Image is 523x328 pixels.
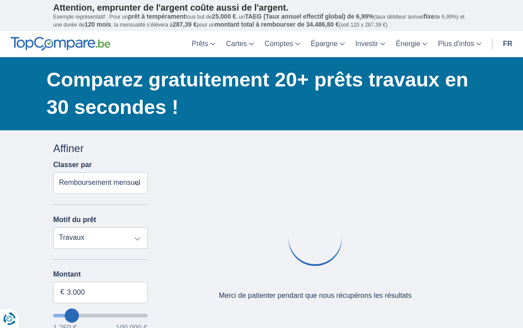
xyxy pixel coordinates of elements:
[350,31,391,57] a: Investir
[498,31,518,57] a: fr
[305,31,350,57] a: Épargne
[11,37,110,51] img: TopCompare
[172,21,197,28] span: 287,39 €
[53,141,148,156] div: Affiner
[60,287,64,297] span: €
[221,31,259,57] a: Cartes
[53,161,92,169] label: Classer par
[215,21,339,28] span: montant total à rembourser de 34.486,80 €
[245,13,374,20] span: TAEG (Taux annuel effectif global) de 6,99%
[85,21,111,28] span: 120 mois
[47,66,470,121] h1: Comparez gratuitement 20+ prêts travaux en 30 secondes !
[212,13,236,20] span: 25.000 €
[53,216,96,224] label: Motif du prêt
[53,2,470,13] p: Attention, emprunter de l'argent coûte aussi de l'argent.
[187,31,221,57] a: Prêts
[53,314,148,317] input: wantToBorrow
[259,31,305,57] a: Comptes
[219,291,412,301] div: Merci de patienter pendant que nous récupérons les résultats
[424,13,434,20] span: fixe
[128,13,186,20] span: prêt à tempérament
[53,13,470,29] p: Exemple représentatif : Pour un tous but de , un (taux débiteur annuel de 6,99%) et une durée de ...
[390,31,433,57] a: Énergie
[433,31,486,57] a: Plus d'infos
[53,270,148,278] label: Montant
